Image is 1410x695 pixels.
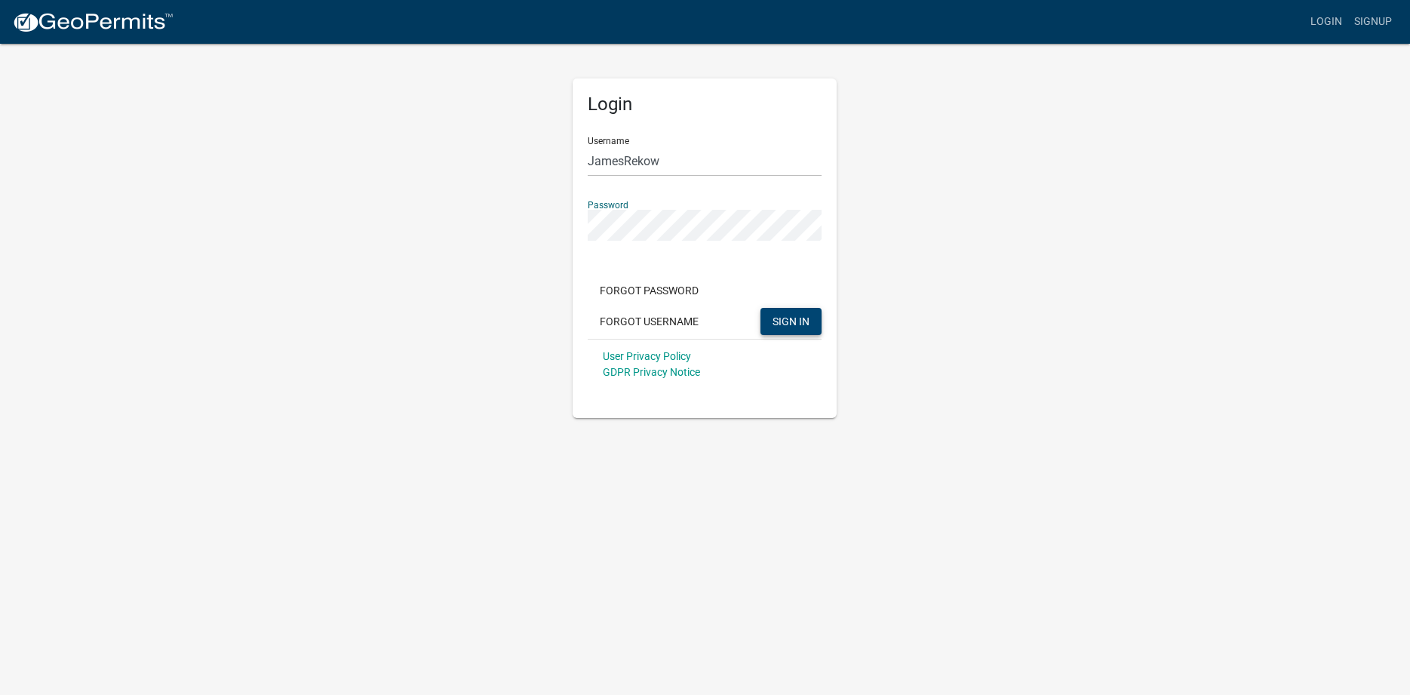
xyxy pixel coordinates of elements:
[588,94,822,115] h5: Login
[1304,8,1348,36] a: Login
[588,308,711,335] button: Forgot Username
[773,315,809,327] span: SIGN IN
[603,366,700,378] a: GDPR Privacy Notice
[603,350,691,362] a: User Privacy Policy
[588,277,711,304] button: Forgot Password
[1348,8,1398,36] a: Signup
[760,308,822,335] button: SIGN IN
